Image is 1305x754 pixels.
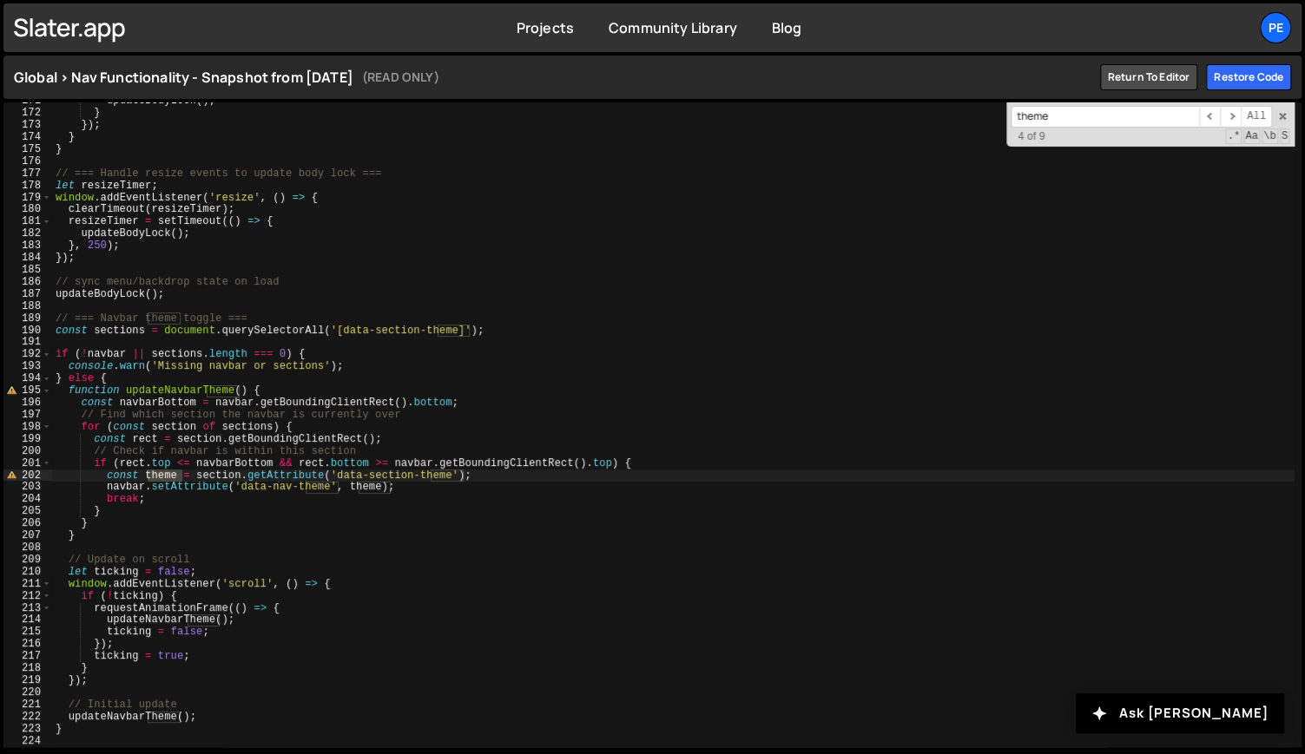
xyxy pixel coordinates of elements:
h1: Global > Nav Functionality - Snapshot from [DATE] [14,67,1091,88]
div: 217 [3,650,52,662]
div: 208 [3,541,52,554]
div: 213 [3,602,52,614]
div: 180 [3,203,52,215]
div: 182 [3,227,52,239]
a: Blog [772,18,802,37]
span: ​ [1199,106,1220,128]
div: 214 [3,613,52,626]
div: 188 [3,300,52,312]
a: Community Library [609,18,737,37]
div: 222 [3,711,52,723]
div: 219 [3,674,52,686]
div: 195 [3,384,52,397]
div: 172 [3,107,52,119]
div: 189 [3,312,52,325]
div: 178 [3,180,52,192]
div: 198 [3,421,52,433]
div: 211 [3,578,52,590]
div: 216 [3,638,52,650]
div: 200 [3,445,52,457]
div: 196 [3,397,52,409]
div: 210 [3,566,52,578]
div: 204 [3,493,52,505]
div: 190 [3,325,52,337]
span: CaseSensitive Search [1243,128,1260,144]
div: 193 [3,360,52,372]
div: 221 [3,698,52,711]
div: 181 [3,215,52,227]
div: 199 [3,433,52,445]
div: 191 [3,336,52,348]
div: 183 [3,239,52,252]
div: 194 [3,372,52,384]
div: 173 [3,119,52,131]
span: 4 of 9 [1011,131,1051,143]
span: RegExp Search [1225,128,1242,144]
div: 177 [3,167,52,180]
div: 175 [3,143,52,155]
div: 185 [3,264,52,276]
span: Alt-Enter [1241,106,1272,128]
div: 203 [3,481,52,493]
span: Whole Word Search [1262,128,1278,144]
div: 209 [3,554,52,566]
div: 207 [3,529,52,541]
div: 179 [3,192,52,204]
div: 218 [3,662,52,674]
a: Return to editor [1100,64,1198,90]
div: 202 [3,469,52,482]
div: 215 [3,626,52,638]
input: Search for [1011,106,1199,128]
div: 192 [3,348,52,360]
div: 187 [3,288,52,300]
div: 176 [3,155,52,167]
small: (READ ONLY) [362,67,439,88]
div: 206 [3,517,52,529]
div: 174 [3,131,52,143]
div: 197 [3,409,52,421]
a: Pe [1260,12,1291,43]
div: 186 [3,276,52,288]
div: 212 [3,590,52,602]
div: Restore code [1206,64,1291,90]
div: 184 [3,252,52,264]
div: 224 [3,735,52,747]
div: 223 [3,723,52,735]
div: 220 [3,686,52,698]
span: Search In Selection [1280,128,1289,144]
span: ​ [1220,106,1241,128]
a: Projects [517,18,574,37]
button: Ask [PERSON_NAME] [1076,693,1284,733]
div: 201 [3,457,52,469]
div: 205 [3,505,52,517]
